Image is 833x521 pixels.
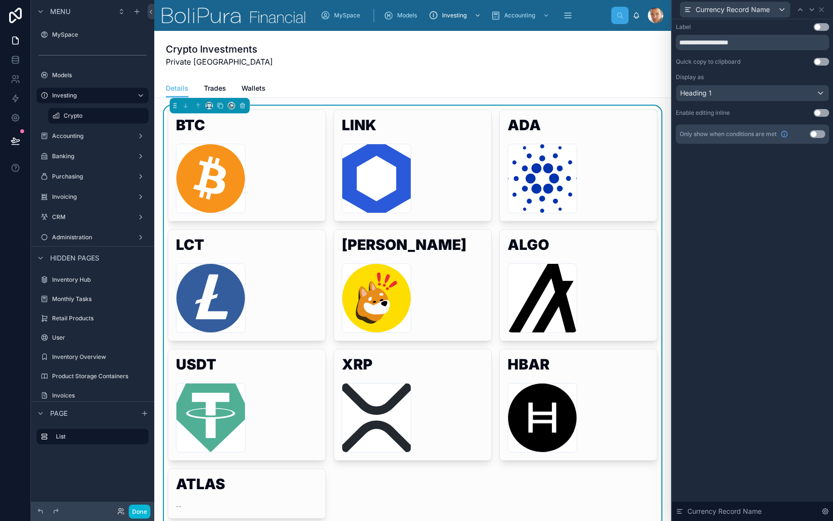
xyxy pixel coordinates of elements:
label: Inventory Hub [52,276,147,284]
label: Administration [52,233,133,241]
h1: Crypto Investments [166,42,273,56]
span: Page [50,409,67,418]
button: Currency Record Name [680,1,791,18]
a: User [37,330,148,345]
a: Accounting [488,7,554,24]
span: Trades [204,83,226,93]
label: Monthly Tasks [52,295,147,303]
a: Investing [426,7,486,24]
h1: ADA [508,118,649,136]
span: Hidden pages [50,253,99,263]
h1: LCT [176,237,318,256]
span: Wallets [242,83,266,93]
a: CRM [37,209,148,225]
a: Investing [37,88,148,103]
label: Investing [52,92,129,99]
a: Retail Products [37,311,148,326]
span: Private [GEOGRAPHIC_DATA] [166,56,273,68]
a: Models [37,68,148,83]
span: Accounting [504,12,535,19]
a: MySpace [318,7,367,24]
h1: BTC [176,118,318,136]
h1: [PERSON_NAME] [342,237,484,256]
h1: XRP [342,357,484,375]
label: Purchasing [52,173,133,180]
a: Inventory Overview [37,349,148,365]
label: Display as [676,73,704,81]
h1: HBAR [508,357,649,375]
a: MySpace [37,27,148,42]
button: Heading 1 [676,85,829,101]
label: List [56,433,141,440]
a: Monthly Tasks [37,291,148,307]
label: Banking [52,152,133,160]
h1: ALGO [508,237,649,256]
a: Invoicing [37,189,148,205]
span: Currency Record Name [696,5,770,14]
label: Crypto [64,112,143,120]
span: Details [166,83,188,93]
a: Inventory Hub [37,272,148,288]
label: Accounting [52,132,133,140]
label: Product Storage Containers [52,372,147,380]
a: Wallets [242,80,266,99]
label: User [52,334,147,342]
h1: ATLAS [176,477,318,495]
label: Invoicing [52,193,133,201]
h1: USDT [176,357,318,375]
label: MySpace [52,31,147,39]
span: Investing [442,12,467,19]
span: MySpace [334,12,360,19]
span: Models [397,12,417,19]
label: Invoices [52,392,147,399]
span: Heading 1 [680,88,712,98]
a: Details [166,80,188,98]
a: Models [381,7,424,24]
a: Banking [37,149,148,164]
a: Accounting [37,128,148,144]
label: Models [52,71,147,79]
a: Administration [37,230,148,245]
a: Product Storage Containers [37,369,148,384]
label: Inventory Overview [52,353,147,361]
div: Enable editing inline [676,109,730,117]
a: Trades [204,80,226,99]
button: Done [129,505,150,519]
div: scrollable content [31,425,154,454]
span: Menu [50,7,70,16]
a: Invoices [37,388,148,403]
label: CRM [52,213,133,221]
span: Only show when conditions are met [680,130,777,138]
img: App logo [162,8,305,23]
label: Retail Products [52,315,147,322]
div: scrollable content [313,5,611,26]
a: Crypto [48,108,148,123]
span: -- [176,503,182,510]
a: Purchasing [37,169,148,184]
div: Label [676,23,691,31]
div: Quick copy to clipboard [676,58,740,66]
h1: LINK [342,118,484,136]
span: Currency Record Name [687,507,762,516]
